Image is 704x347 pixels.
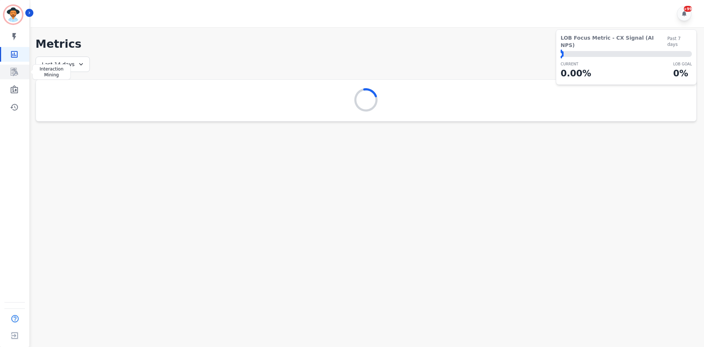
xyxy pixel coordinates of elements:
div: +99 [684,6,692,12]
span: Past 7 days [667,36,692,47]
p: 0.00 % [561,67,591,80]
p: LOB Goal [673,61,692,67]
div: Last 14 days [36,57,90,72]
div: ⬤ [561,51,564,57]
img: Bordered avatar [4,6,22,24]
p: 0 % [673,67,692,80]
h1: Metrics [36,37,697,51]
span: LOB Focus Metric - CX Signal (AI NPS) [561,34,667,49]
p: CURRENT [561,61,591,67]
